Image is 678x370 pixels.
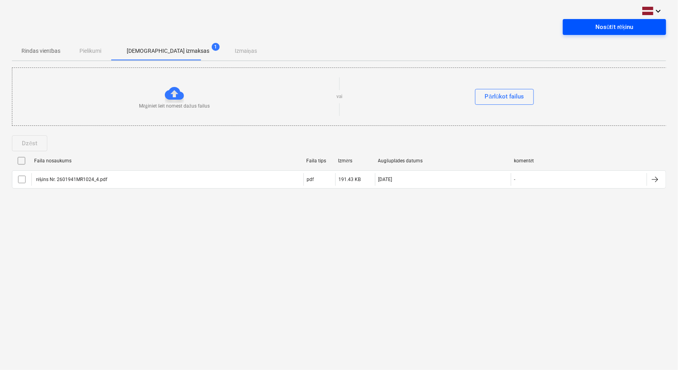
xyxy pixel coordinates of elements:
[338,158,372,164] div: Izmērs
[307,158,332,164] div: Faila tips
[139,103,209,110] p: Mēģiniet šeit nomest dažus failus
[378,158,508,164] div: Augšuplādes datums
[212,43,220,51] span: 1
[307,177,314,182] div: pdf
[485,91,524,102] div: Pārlūkot failus
[563,19,666,35] button: Nosūtīt rēķinu
[653,6,663,16] i: keyboard_arrow_down
[595,22,633,32] div: Nosūtīt rēķinu
[127,47,209,55] p: [DEMOGRAPHIC_DATA] izmaksas
[339,177,361,182] div: 191.43 KB
[379,177,392,182] div: [DATE]
[336,93,342,100] p: vai
[21,47,60,55] p: Rindas vienības
[514,158,644,164] div: komentēt
[34,158,300,164] div: Faila nosaukums
[12,67,667,126] div: Mēģiniet šeit nomest dažus failusvaiPārlūkot failus
[514,177,516,182] div: -
[35,177,107,183] div: rēķins Nr. 2601941MR1024_4.pdf
[475,89,534,105] button: Pārlūkot failus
